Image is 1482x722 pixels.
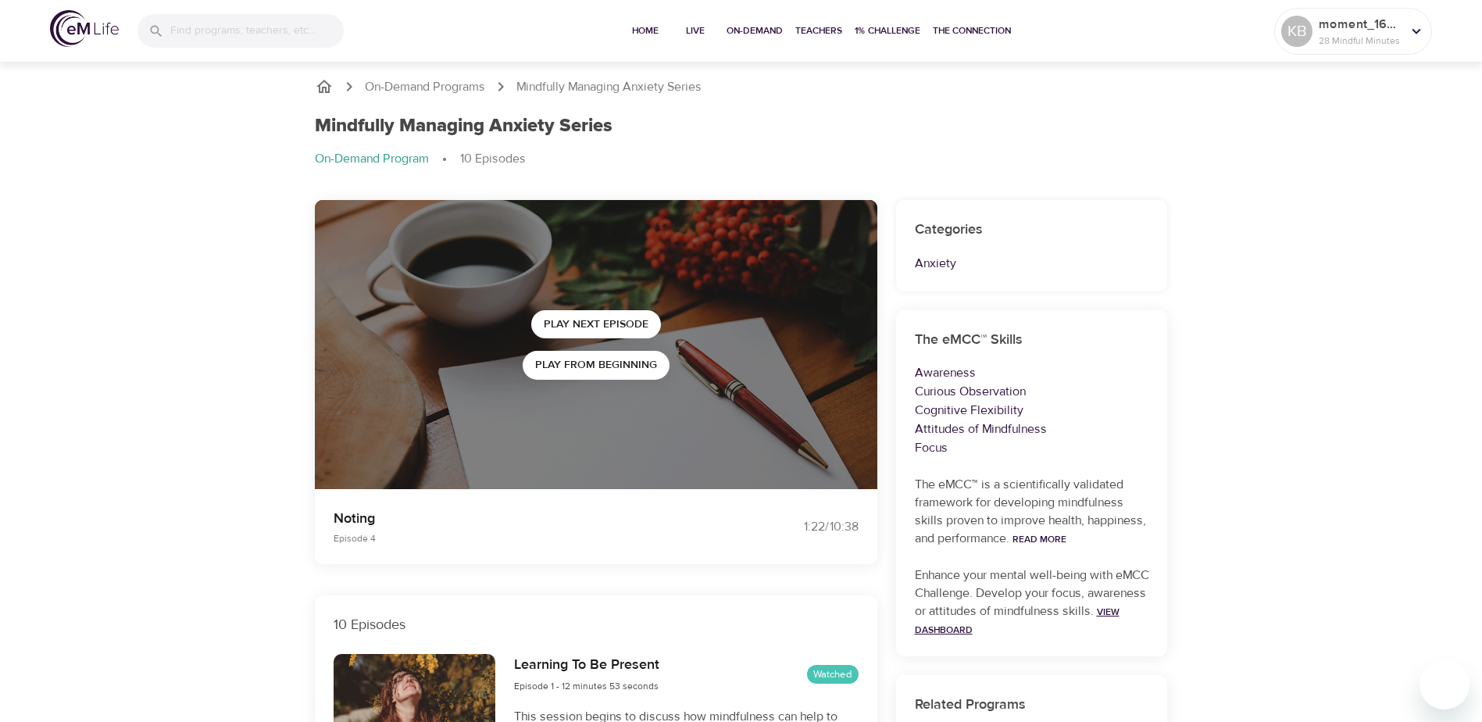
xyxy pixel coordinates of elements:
[535,356,657,375] span: Play from beginning
[315,150,429,168] p: On-Demand Program
[727,23,783,39] span: On-Demand
[915,567,1149,638] p: Enhance your mental well-being with eMCC Challenge. Develop your focus, awareness or attitudes of...
[170,14,344,48] input: Find programs, teachers, etc...
[915,401,1149,420] p: Cognitive Flexibility
[1281,16,1312,47] div: KB
[516,78,702,96] p: Mindfully Managing Anxiety Series
[531,310,661,339] button: Play Next Episode
[915,329,1149,352] h6: The eMCC™ Skills
[915,438,1149,457] p: Focus
[50,10,119,47] img: logo
[514,680,659,692] span: Episode 1 - 12 minutes 53 seconds
[677,23,714,39] span: Live
[855,23,920,39] span: 1% Challenge
[315,150,1168,169] nav: breadcrumb
[807,667,859,682] span: Watched
[915,694,1149,717] h6: Related Programs
[795,23,842,39] span: Teachers
[523,351,670,380] button: Play from beginning
[460,150,526,168] p: 10 Episodes
[334,508,723,529] p: Noting
[315,115,612,138] h1: Mindfully Managing Anxiety Series
[514,654,659,677] h6: Learning To Be Present
[915,420,1149,438] p: Attitudes of Mindfulness
[315,77,1168,96] nav: breadcrumb
[1319,34,1402,48] p: 28 Mindful Minutes
[627,23,664,39] span: Home
[1420,659,1470,709] iframe: Button to launch messaging window
[365,78,485,96] a: On-Demand Programs
[915,476,1149,548] p: The eMCC™ is a scientifically validated framework for developing mindfulness skills proven to imp...
[334,614,859,635] p: 10 Episodes
[1012,533,1066,545] a: Read More
[915,606,1120,636] a: View Dashboard
[1319,15,1402,34] p: moment_1695906020
[933,23,1011,39] span: The Connection
[915,382,1149,401] p: Curious Observation
[915,219,1149,241] h6: Categories
[334,531,723,545] p: Episode 4
[741,518,859,536] div: 1:22 / 10:38
[544,315,648,334] span: Play Next Episode
[915,254,1149,273] p: Anxiety
[915,363,1149,382] p: Awareness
